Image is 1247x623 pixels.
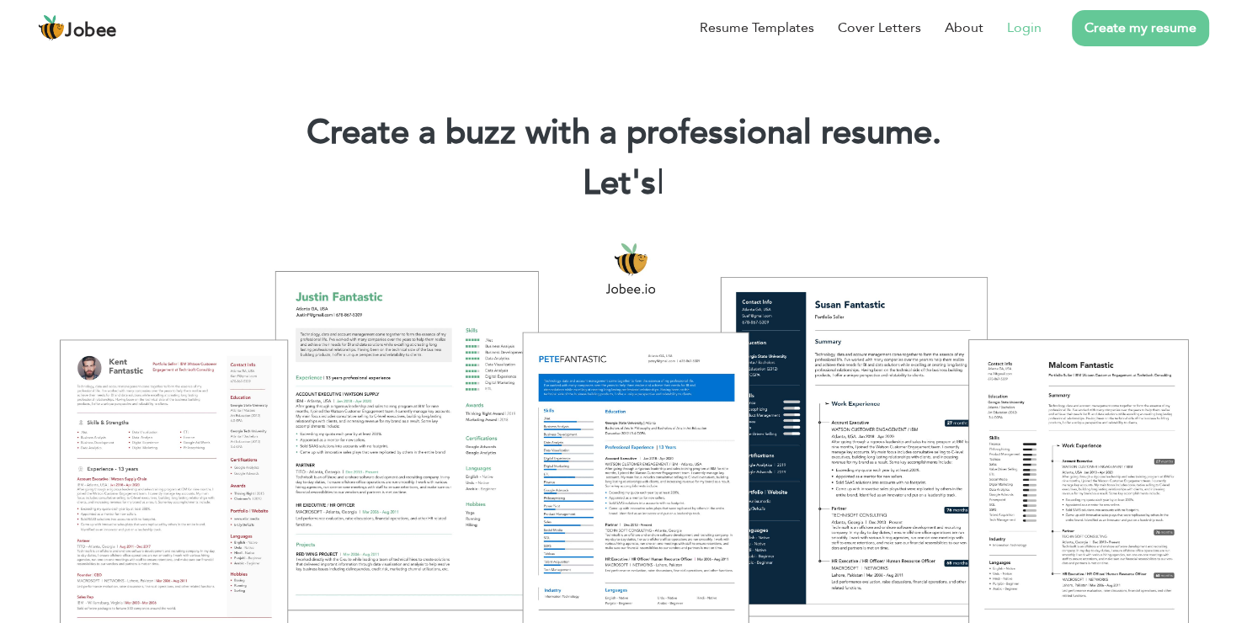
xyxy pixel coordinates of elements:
[945,18,983,38] a: About
[1072,10,1209,46] a: Create my resume
[1007,18,1042,38] a: Login
[700,18,814,38] a: Resume Templates
[838,18,921,38] a: Cover Letters
[25,162,1222,205] h2: Let's
[25,111,1222,155] h1: Create a buzz with a professional resume.
[38,14,117,41] a: Jobee
[65,22,117,40] span: Jobee
[657,160,664,206] span: |
[38,14,65,41] img: jobee.io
